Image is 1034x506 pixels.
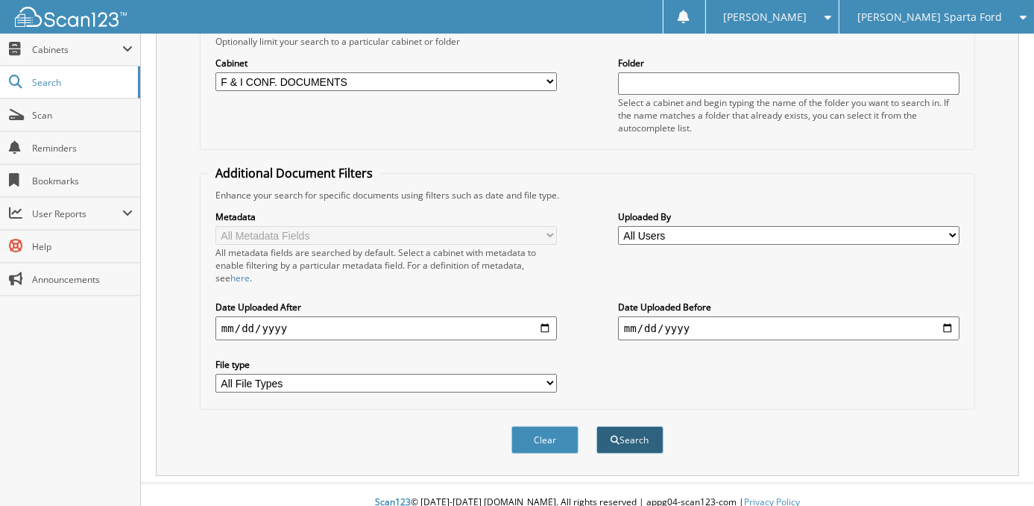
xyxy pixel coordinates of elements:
[32,43,122,56] span: Cabinets
[32,109,133,122] span: Scan
[215,316,557,340] input: start
[511,426,579,454] button: Clear
[230,272,250,284] a: here
[215,246,557,284] div: All metadata fields are searched by default. Select a cabinet with metadata to enable filtering b...
[959,434,1034,506] iframe: Chat Widget
[618,210,959,223] label: Uploaded By
[208,35,967,48] div: Optionally limit your search to a particular cabinet or folder
[723,13,807,22] span: [PERSON_NAME]
[32,142,133,154] span: Reminders
[618,57,959,69] label: Folder
[618,301,959,313] label: Date Uploaded Before
[618,316,959,340] input: end
[32,175,133,187] span: Bookmarks
[618,96,959,134] div: Select a cabinet and begin typing the name of the folder you want to search in. If the name match...
[32,240,133,253] span: Help
[215,358,557,371] label: File type
[32,273,133,286] span: Announcements
[215,210,557,223] label: Metadata
[32,207,122,220] span: User Reports
[32,76,130,89] span: Search
[208,165,380,181] legend: Additional Document Filters
[596,426,663,454] button: Search
[215,57,557,69] label: Cabinet
[857,13,1002,22] span: [PERSON_NAME] Sparta Ford
[15,7,127,27] img: scan123-logo-white.svg
[215,301,557,313] label: Date Uploaded After
[208,189,967,202] div: Enhance your search for specific documents using filters such as date and file type.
